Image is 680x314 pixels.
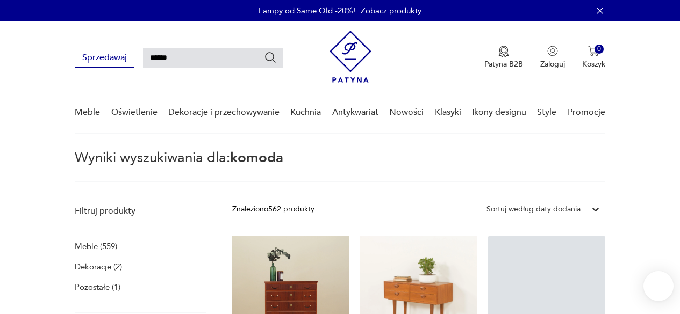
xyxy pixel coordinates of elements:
[588,46,599,56] img: Ikona koszyka
[472,92,526,133] a: Ikony designu
[75,280,120,295] a: Pozostałe (1)
[232,203,314,215] div: Znaleziono 562 produkty
[484,59,523,69] p: Patyna B2B
[264,51,277,64] button: Szukaj
[361,5,421,16] a: Zobacz produkty
[547,46,558,56] img: Ikonka użytkownika
[582,59,605,69] p: Koszyk
[168,92,280,133] a: Dekoracje i przechowywanie
[75,55,134,62] a: Sprzedawaj
[75,151,605,182] p: Wyniki wyszukiwania dla:
[435,92,461,133] a: Klasyki
[332,92,378,133] a: Antykwariat
[540,59,565,69] p: Zaloguj
[389,92,424,133] a: Nowości
[290,92,321,133] a: Kuchnia
[75,205,206,217] p: Filtruj produkty
[498,46,509,57] img: Ikona medalu
[111,92,158,133] a: Oświetlenie
[595,45,604,54] div: 0
[230,148,283,167] span: komoda
[643,271,674,301] iframe: Smartsupp widget button
[75,259,122,274] a: Dekoracje (2)
[75,239,117,254] a: Meble (559)
[259,5,355,16] p: Lampy od Same Old -20%!
[75,92,100,133] a: Meble
[484,46,523,69] a: Ikona medaluPatyna B2B
[486,203,581,215] div: Sortuj według daty dodania
[582,46,605,69] button: 0Koszyk
[540,46,565,69] button: Zaloguj
[568,92,605,133] a: Promocje
[330,31,371,83] img: Patyna - sklep z meblami i dekoracjami vintage
[75,48,134,68] button: Sprzedawaj
[537,92,556,133] a: Style
[484,46,523,69] button: Patyna B2B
